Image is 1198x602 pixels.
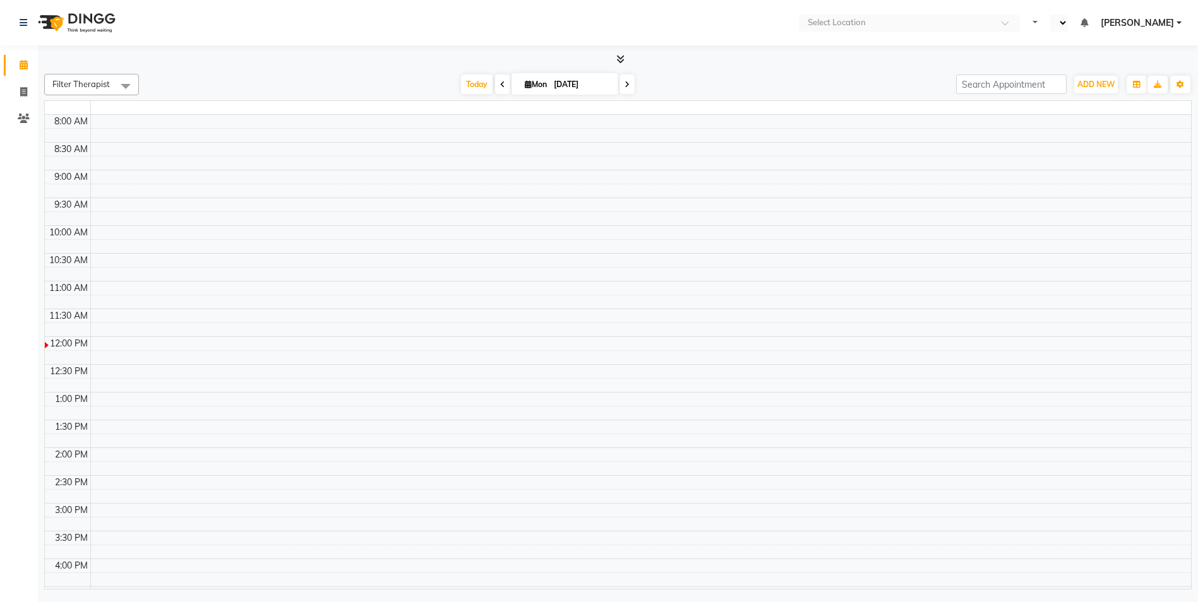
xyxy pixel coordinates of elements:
[52,170,90,184] div: 9:00 AM
[47,309,90,322] div: 11:30 AM
[52,587,90,600] div: 4:30 PM
[52,115,90,128] div: 8:00 AM
[550,75,613,94] input: 2025-09-01
[52,476,90,489] div: 2:30 PM
[1074,76,1118,93] button: ADD NEW
[956,74,1067,94] input: Search Appointment
[47,226,90,239] div: 10:00 AM
[32,5,119,40] img: logo
[52,448,90,461] div: 2:00 PM
[52,143,90,156] div: 8:30 AM
[47,281,90,295] div: 11:00 AM
[808,16,866,29] div: Select Location
[47,254,90,267] div: 10:30 AM
[47,365,90,378] div: 12:30 PM
[52,559,90,572] div: 4:00 PM
[1077,80,1115,89] span: ADD NEW
[52,198,90,211] div: 9:30 AM
[52,392,90,406] div: 1:00 PM
[52,504,90,517] div: 3:00 PM
[1101,16,1174,30] span: [PERSON_NAME]
[52,79,110,89] span: Filter Therapist
[461,74,493,94] span: Today
[47,337,90,350] div: 12:00 PM
[52,420,90,434] div: 1:30 PM
[522,80,550,89] span: Mon
[52,531,90,545] div: 3:30 PM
